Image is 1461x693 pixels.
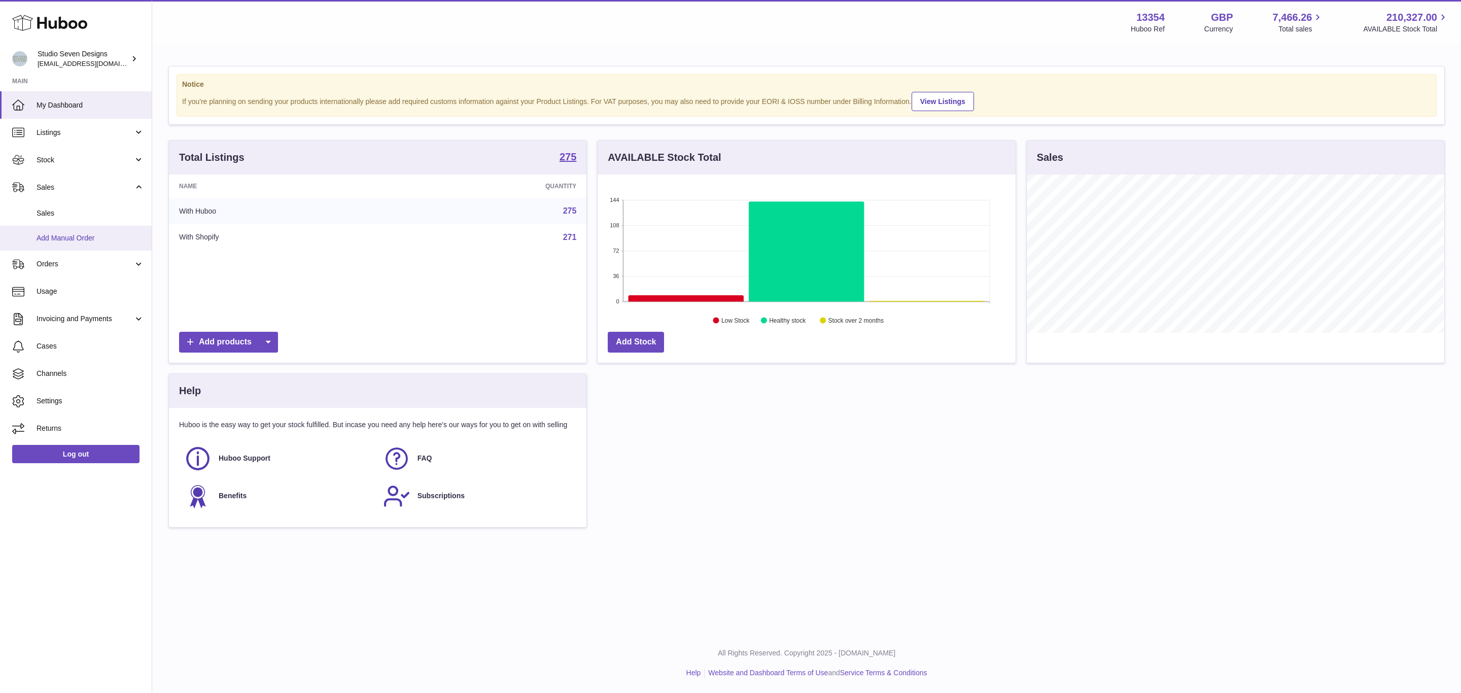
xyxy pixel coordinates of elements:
[770,317,807,324] text: Healthy stock
[12,51,27,66] img: internalAdmin-13354@internal.huboo.com
[613,248,619,254] text: 72
[708,669,828,677] a: Website and Dashboard Terms of Use
[1136,11,1165,24] strong: 13354
[394,175,586,198] th: Quantity
[828,317,884,324] text: Stock over 2 months
[219,454,270,463] span: Huboo Support
[182,80,1431,89] strong: Notice
[37,314,133,324] span: Invoicing and Payments
[184,482,373,510] a: Benefits
[721,317,750,324] text: Low Stock
[37,100,144,110] span: My Dashboard
[37,155,133,165] span: Stock
[38,59,149,67] span: [EMAIL_ADDRESS][DOMAIN_NAME]
[12,445,140,463] a: Log out
[1273,11,1312,24] span: 7,466.26
[383,445,572,472] a: FAQ
[560,152,576,162] strong: 275
[37,259,133,269] span: Orders
[37,369,144,378] span: Channels
[37,233,144,243] span: Add Manual Order
[383,482,572,510] a: Subscriptions
[616,298,619,304] text: 0
[1278,24,1324,34] span: Total sales
[160,648,1453,658] p: All Rights Reserved. Copyright 2025 - [DOMAIN_NAME]
[37,183,133,192] span: Sales
[1131,24,1165,34] div: Huboo Ref
[563,233,577,241] a: 271
[610,197,619,203] text: 144
[610,222,619,228] text: 108
[37,287,144,296] span: Usage
[608,332,664,353] a: Add Stock
[37,341,144,351] span: Cases
[1363,24,1449,34] span: AVAILABLE Stock Total
[179,384,201,398] h3: Help
[182,90,1431,111] div: If you're planning on sending your products internationally please add required customs informati...
[219,491,247,501] span: Benefits
[705,668,927,678] li: and
[1363,11,1449,34] a: 210,327.00 AVAILABLE Stock Total
[418,454,432,463] span: FAQ
[37,128,133,137] span: Listings
[613,273,619,279] text: 36
[37,396,144,406] span: Settings
[37,209,144,218] span: Sales
[1204,24,1233,34] div: Currency
[686,669,701,677] a: Help
[912,92,974,111] a: View Listings
[1211,11,1233,24] strong: GBP
[1037,151,1063,164] h3: Sales
[179,420,576,430] p: Huboo is the easy way to get your stock fulfilled. But incase you need any help here's our ways f...
[184,445,373,472] a: Huboo Support
[37,424,144,433] span: Returns
[840,669,927,677] a: Service Terms & Conditions
[38,49,129,68] div: Studio Seven Designs
[608,151,721,164] h3: AVAILABLE Stock Total
[1386,11,1437,24] span: 210,327.00
[418,491,465,501] span: Subscriptions
[179,151,245,164] h3: Total Listings
[560,152,576,164] a: 275
[169,224,394,251] td: With Shopify
[563,206,577,215] a: 275
[169,198,394,224] td: With Huboo
[169,175,394,198] th: Name
[1273,11,1324,34] a: 7,466.26 Total sales
[179,332,278,353] a: Add products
